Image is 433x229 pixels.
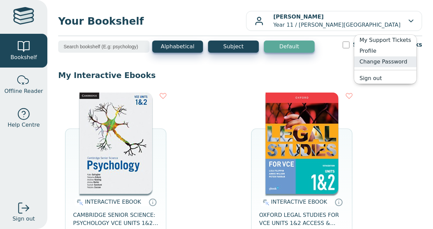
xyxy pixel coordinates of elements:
a: Change Password [354,56,416,67]
img: 05dbd6eb-a82f-4f2c-939f-7e698d97c53b.jpg [79,93,152,194]
label: Show Expired Ebooks [353,41,422,49]
img: 4924bd51-7932-4040-9111-bbac42153a36.jpg [266,93,338,194]
p: My Interactive Ebooks [58,70,422,80]
span: Sign out [13,215,35,223]
span: INTERACTIVE EBOOK [85,199,141,205]
img: interactive.svg [261,198,269,206]
b: [PERSON_NAME] [273,14,324,20]
img: interactive.svg [75,198,83,206]
a: Interactive eBooks are accessed online via the publisher’s portal. They contain interactive resou... [149,198,157,206]
a: Interactive eBooks are accessed online via the publisher’s portal. They contain interactive resou... [335,198,343,206]
p: Year 11 / [PERSON_NAME][GEOGRAPHIC_DATA] [273,13,401,29]
span: OXFORD LEGAL STUDIES FOR VCE UNITS 1&2 ACCESS & JUSTICE STUDENT OBOOK + ASSESS 15E [259,211,344,227]
span: Your Bookshelf [58,14,246,29]
span: Bookshelf [10,53,37,61]
input: Search bookshelf (E.g: psychology) [58,41,150,53]
a: My Support Tickets [354,35,416,46]
button: [PERSON_NAME]Year 11 / [PERSON_NAME][GEOGRAPHIC_DATA] [246,11,422,31]
span: CAMBRIDGE SENIOR SCIENCE: PSYCHOLOGY VCE UNITS 1&2 EBOOK [73,211,158,227]
span: Offline Reader [4,87,43,95]
button: Default [264,41,315,53]
a: Sign out [354,73,416,84]
span: Help Centre [7,121,40,129]
a: Profile [354,46,416,56]
ul: [PERSON_NAME]Year 11 / [PERSON_NAME][GEOGRAPHIC_DATA] [354,34,417,84]
button: Alphabetical [152,41,203,53]
span: INTERACTIVE EBOOK [271,199,327,205]
button: Subject [208,41,259,53]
